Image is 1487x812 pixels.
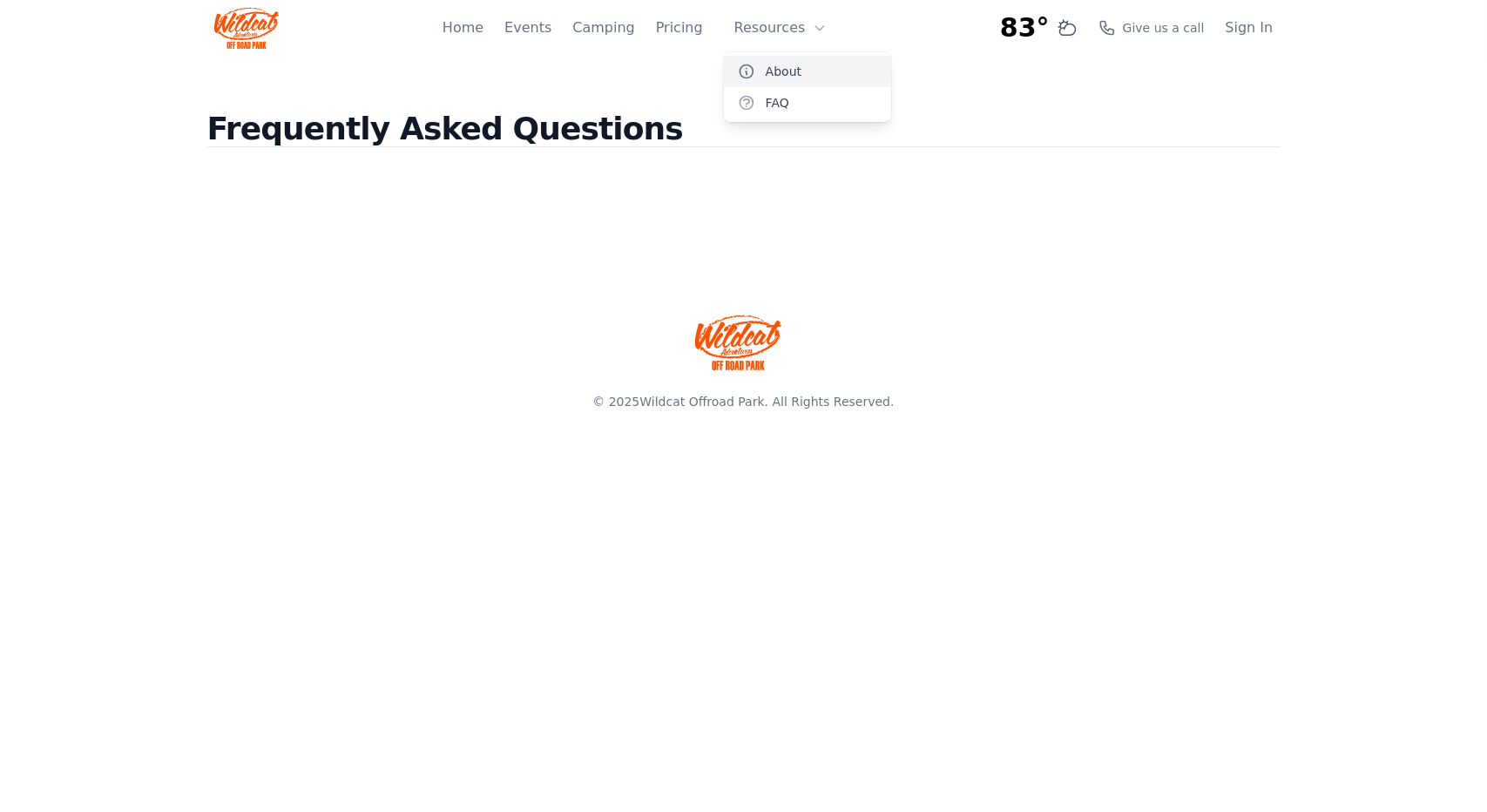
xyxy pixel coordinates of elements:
[1123,19,1205,37] span: Give us a call
[572,17,634,38] a: Camping
[504,17,551,38] a: Events
[639,395,764,409] a: Wildcat Offroad Park
[724,87,891,118] a: FAQ
[592,395,894,409] span: © 2025 . All Rights Reserved.
[1098,19,1205,37] a: Give us a call
[214,7,280,49] img: Wildcat Logo
[1226,17,1274,38] a: Sign In
[1000,12,1050,44] span: 83°
[724,56,891,87] a: About
[656,17,703,38] a: Pricing
[724,10,837,45] button: Resources
[695,315,782,370] img: Wildcat Offroad park
[443,17,483,38] a: Home
[207,112,1281,175] h2: Frequently Asked Questions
